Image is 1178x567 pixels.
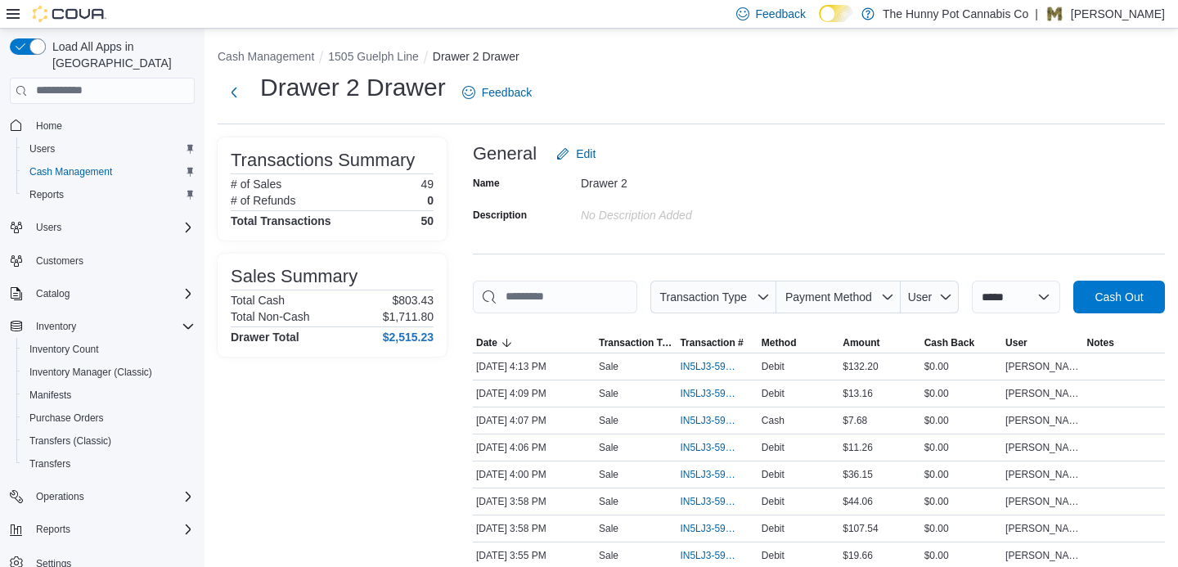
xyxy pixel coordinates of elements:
a: Inventory Manager (Classic) [23,362,159,382]
button: Cash Out [1073,281,1165,313]
button: Purchase Orders [16,407,201,430]
div: [DATE] 4:06 PM [473,438,596,457]
a: Cash Management [23,162,119,182]
button: Next [218,76,250,109]
p: Sale [599,468,618,481]
button: Cash Management [218,50,314,63]
span: Purchase Orders [23,408,195,428]
span: $7.68 [843,414,867,427]
button: Catalog [29,284,76,304]
span: $132.20 [843,360,878,373]
span: Cash Back [924,336,974,349]
p: $803.43 [392,294,434,307]
span: Feedback [482,84,532,101]
a: Reports [23,185,70,205]
label: Name [473,177,500,190]
p: Sale [599,414,618,427]
span: Transfers (Classic) [23,431,195,451]
span: $44.06 [843,495,873,508]
span: Amount [843,336,879,349]
img: Cova [33,6,106,22]
button: Drawer 2 Drawer [433,50,519,63]
h6: # of Refunds [231,194,295,207]
p: Sale [599,360,618,373]
a: Feedback [456,76,538,109]
button: Operations [3,485,201,508]
a: Inventory Count [23,340,106,359]
span: [PERSON_NAME] [1005,522,1080,535]
button: IN5LJ3-5954918 [680,519,754,538]
button: Payment Method [776,281,901,313]
button: Transfers [16,452,201,475]
span: [PERSON_NAME] [1005,468,1080,481]
h6: Total Non-Cash [231,310,310,323]
span: Cash Out [1095,289,1143,305]
p: Sale [599,522,618,535]
h6: Total Cash [231,294,285,307]
input: Dark Mode [819,5,853,22]
button: Inventory Count [16,338,201,361]
span: Reports [29,188,64,201]
span: Users [29,218,195,237]
span: Operations [36,490,84,503]
span: Inventory [36,320,76,333]
div: [DATE] 3:58 PM [473,519,596,538]
h4: Total Transactions [231,214,331,227]
span: Home [29,115,195,136]
span: Cash Management [23,162,195,182]
div: $0.00 [921,438,1002,457]
span: Debit [762,468,785,481]
span: Manifests [23,385,195,405]
nav: An example of EuiBreadcrumbs [218,48,1165,68]
p: Sale [599,441,618,454]
button: Reports [3,518,201,541]
div: [DATE] 3:55 PM [473,546,596,565]
h3: General [473,144,537,164]
button: Reports [16,183,201,206]
span: Payment Method [785,290,872,304]
span: Debit [762,441,785,454]
button: User [1002,333,1083,353]
button: Transfers (Classic) [16,430,201,452]
button: Method [758,333,839,353]
a: Purchase Orders [23,408,110,428]
button: 1505 Guelph Line [328,50,419,63]
span: Home [36,119,62,133]
div: [DATE] 4:13 PM [473,357,596,376]
p: Sale [599,495,618,508]
div: Drawer 2 [581,170,800,190]
a: Customers [29,251,90,271]
span: $13.16 [843,387,873,400]
span: Inventory Count [23,340,195,359]
button: Home [3,114,201,137]
div: $0.00 [921,384,1002,403]
div: [DATE] 4:09 PM [473,384,596,403]
span: IN5LJ3-5954885 [680,549,738,562]
span: Customers [29,250,195,271]
span: Edit [576,146,596,162]
span: Cash Management [29,165,112,178]
h4: Drawer Total [231,331,299,344]
button: Inventory [3,315,201,338]
span: Transfers [29,457,70,470]
span: $107.54 [843,522,878,535]
span: Users [23,139,195,159]
button: User [901,281,959,313]
span: [PERSON_NAME] [1005,387,1080,400]
span: Inventory Manager (Classic) [29,366,152,379]
button: Transaction # [677,333,758,353]
a: Manifests [23,385,78,405]
button: Notes [1084,333,1165,353]
span: Catalog [29,284,195,304]
span: $11.26 [843,441,873,454]
span: Debit [762,387,785,400]
button: IN5LJ3-5955048 [680,357,754,376]
button: IN5LJ3-5954885 [680,546,754,565]
div: $0.00 [921,465,1002,484]
span: Feedback [756,6,806,22]
button: Transaction Type [596,333,677,353]
span: Load All Apps in [GEOGRAPHIC_DATA] [46,38,195,71]
span: Cash [762,414,785,427]
span: IN5LJ3-5954921 [680,495,738,508]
